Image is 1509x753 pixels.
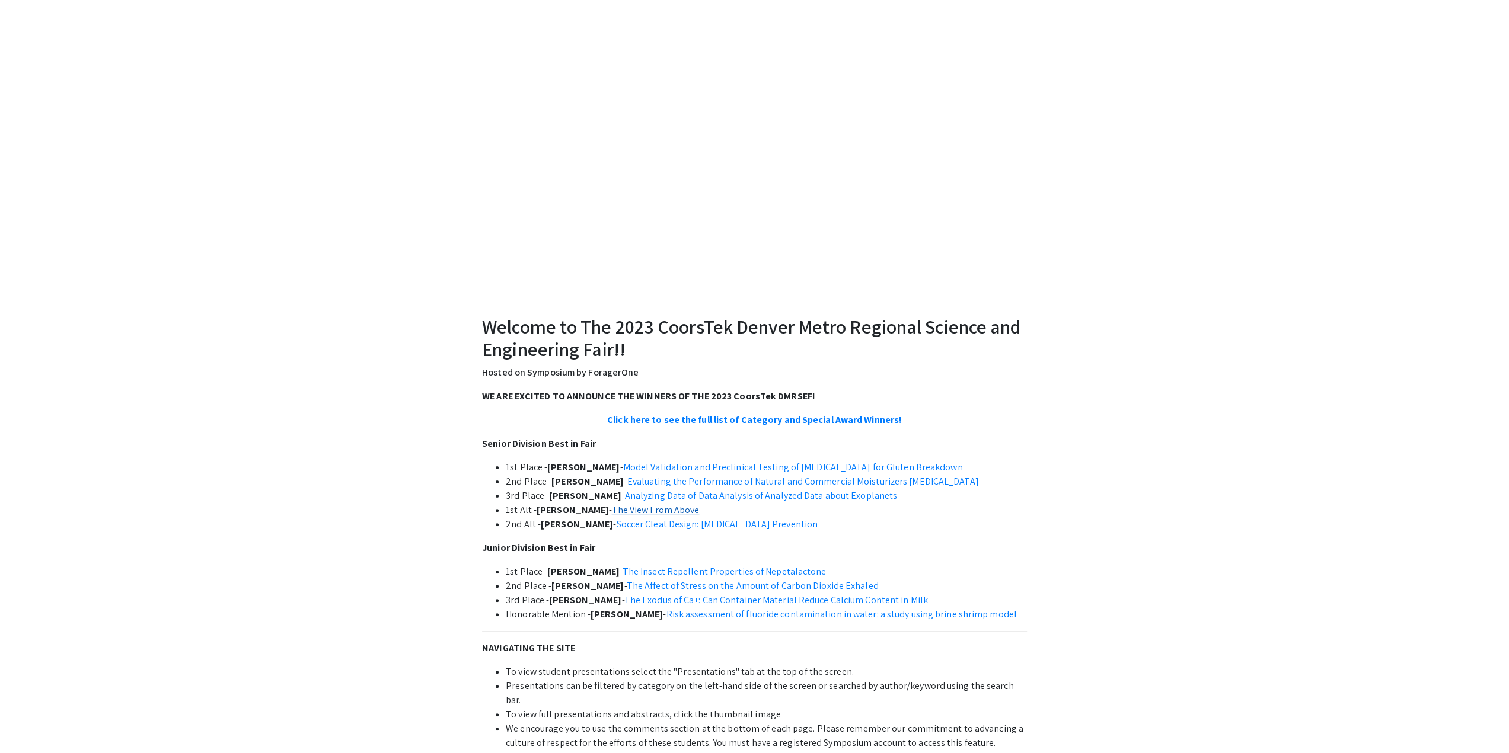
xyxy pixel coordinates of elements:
[506,460,1027,475] li: 1st Place - -
[506,665,1027,679] li: To view student presentations select the "Presentations" tab at the top of the screen.
[627,475,979,488] a: Evaluating the Performance of Natural and Commercial Moisturizers [MEDICAL_DATA]
[482,437,596,450] strong: Senior Division Best in Fair
[506,503,1027,517] li: 1st Alt - -
[506,722,1027,750] li: We encourage you to use the comments section at the bottom of each page. Please remember our comm...
[666,608,1016,620] a: Risk assessment of fluoride contamination in water: a study using brine shrimp model
[537,504,609,516] strong: [PERSON_NAME]
[482,366,1027,380] p: Hosted on Symposium by ForagerOne
[547,461,620,473] strong: [PERSON_NAME]
[616,518,818,530] a: Soccer Cleat Design: [MEDICAL_DATA] Prevention
[611,504,699,516] a: The View From Above
[623,565,827,578] a: The Insect Repellent Properties of Nepetalactone
[506,565,1027,579] li: 1st Place - -
[482,541,595,554] strong: Junior Division Best in Fair
[607,414,902,426] a: Click here to see the full list of Category and Special Award Winners!
[506,489,1027,503] li: 3rd Place - -
[482,642,575,654] strong: NAVIGATING THE SITE
[506,593,1027,607] li: 3rd Place - -
[506,607,1027,621] li: Honorable Mention - -
[547,565,620,578] strong: [PERSON_NAME]
[625,489,898,502] a: Analyzing Data of Data Analysis of Analyzed Data about Exoplanets
[591,608,663,620] strong: [PERSON_NAME]
[549,594,621,606] strong: [PERSON_NAME]
[551,475,624,488] strong: [PERSON_NAME]
[506,517,1027,531] li: 2nd Alt - -
[506,707,1027,722] li: To view full presentations and abstracts, click the thumbnail image
[506,475,1027,489] li: 2nd Place - -
[623,461,963,473] a: Model Validation and Preclinical Testing of [MEDICAL_DATA] for Gluten Breakdown
[541,518,613,530] strong: [PERSON_NAME]
[482,390,815,402] strong: WE ARE EXCITED TO ANNOUNCE THE WINNERS OF THE 2023 CoorsTek DMRSEF!
[627,579,879,592] a: The Affect of Stress on the Amount of Carbon Dioxide Exhaled
[488,2,1022,302] iframe: Congratulations from Maya Ajmera and George Yancopoulos
[482,315,1027,361] h2: Welcome to The 2023 CoorsTek Denver Metro Regional Science and Engineering Fair!!
[551,579,624,592] strong: [PERSON_NAME]
[549,489,621,502] strong: [PERSON_NAME]
[624,594,928,606] a: The Exodus of Ca+: Can Container Material Reduce Calcium Content in Milk
[9,700,50,744] iframe: Chat
[506,679,1027,707] li: Presentations can be filtered by category on the left-hand side of the screen or searched by auth...
[506,579,1027,593] li: 2nd Place - -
